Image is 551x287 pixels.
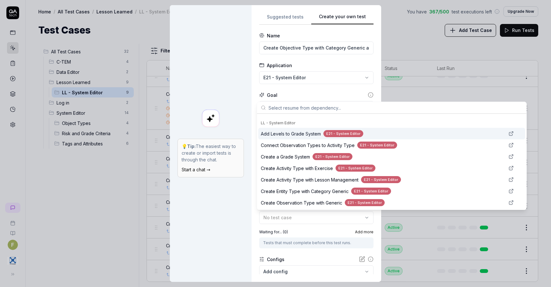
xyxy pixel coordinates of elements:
[336,165,375,172] div: E21 - System Editor
[263,240,370,246] div: Tests that must complete before this test runs.
[345,199,385,206] div: E21 - System Editor
[361,176,401,183] div: E21 - System Editor
[261,176,359,183] span: Create Activity Type with Lesson Management
[267,32,280,39] div: Name
[267,62,292,69] div: Application
[261,188,349,195] span: Create Entity Type with Category Generic
[507,130,515,137] a: Open test in new tab
[259,211,374,224] button: No test case
[355,229,374,235] span: Add more
[268,102,523,113] input: Select resume from dependency...
[263,215,292,220] span: No test case
[261,199,342,206] span: Create Observation Type with Generic
[259,13,311,25] button: Suggested tests
[507,176,515,183] a: Open test in new tab
[313,153,352,160] div: E21 - System Editor
[182,167,210,172] a: Start a chat →
[261,142,355,149] span: Connect Observation Types to Activity Type
[261,165,333,172] span: Create Activity Type with Exercise
[259,229,288,235] label: Waiting for... ( 0 )
[187,143,196,149] strong: Tip:
[263,74,306,81] span: E21 - System Editor
[261,120,523,126] div: LL - System Editor
[357,142,397,149] div: E21 - System Editor
[507,153,515,160] a: Open test in new tab
[507,187,515,195] a: Open test in new tab
[267,92,277,98] div: Goal
[507,141,515,149] a: Open test in new tab
[311,13,374,25] button: Create your own test
[323,130,363,137] div: E21 - System Editor
[507,164,515,172] a: Open test in new tab
[267,256,284,263] div: Configs
[351,188,391,195] div: E21 - System Editor
[507,199,515,206] a: Open test in new tab
[261,130,321,137] span: Add Levels to Grade System
[182,143,240,163] p: 💡 The easiest way to create or import tests is through the chat.
[259,71,374,84] button: E21 - System Editor
[261,153,310,160] span: Create a Grade System
[257,114,526,210] div: Suggestions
